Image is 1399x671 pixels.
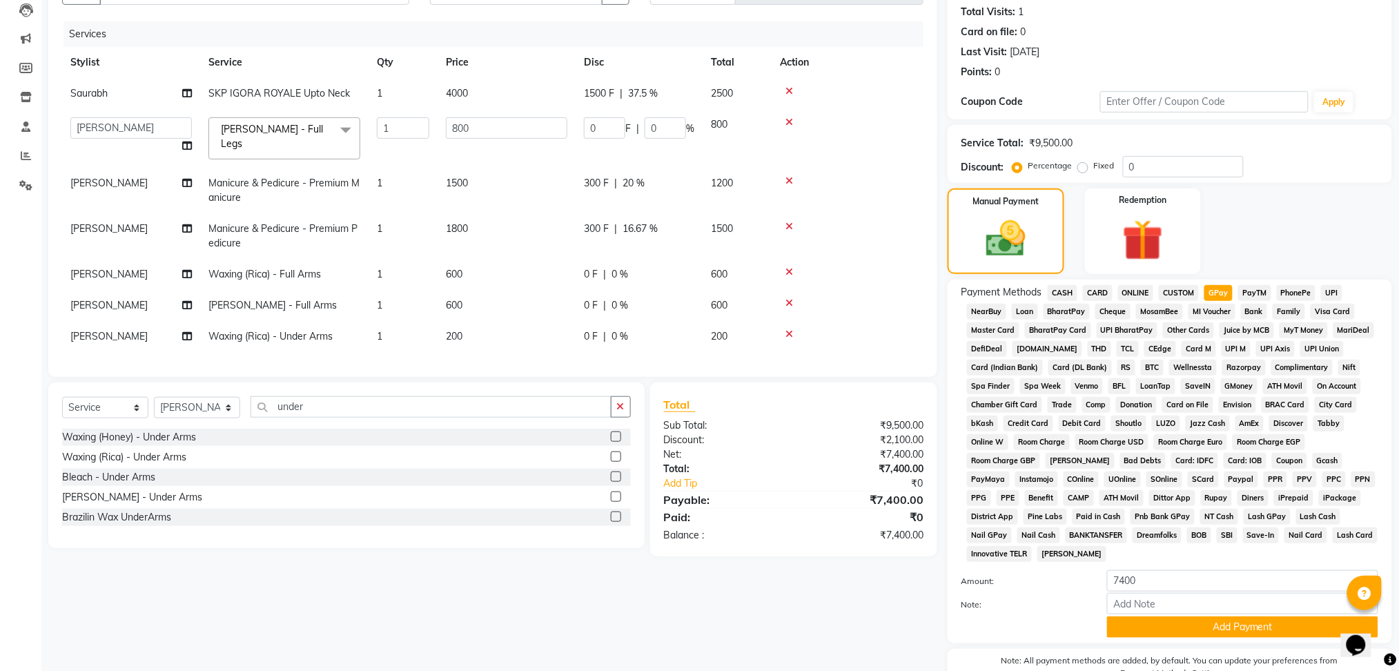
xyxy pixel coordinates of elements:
[961,285,1042,300] span: Payment Methods
[1104,471,1141,487] span: UOnline
[1201,490,1233,506] span: Rupay
[794,418,934,433] div: ₹9,500.00
[794,492,934,508] div: ₹7,400.00
[654,447,794,462] div: Net:
[1321,285,1342,301] span: UPI
[967,341,1007,357] span: DefiDeal
[612,329,628,344] span: 0 %
[711,330,727,342] span: 200
[63,21,934,47] div: Services
[438,47,576,78] th: Price
[623,222,658,236] span: 16.67 %
[1272,453,1307,469] span: Coupon
[377,177,382,189] span: 1
[1107,570,1378,592] input: Amount
[1025,322,1091,338] span: BharatPay Card
[1217,527,1237,543] span: SBI
[70,87,108,99] span: Saurabh
[446,177,468,189] span: 1500
[200,47,369,78] th: Service
[1315,397,1357,413] span: City Card
[1117,341,1139,357] span: TCL
[1313,453,1343,469] span: Gcash
[1017,527,1060,543] span: Nail Cash
[1133,527,1182,543] span: Dreamfolks
[961,136,1024,150] div: Service Total:
[1181,378,1215,394] span: SaveIN
[1263,378,1307,394] span: ATH Movil
[62,490,202,505] div: [PERSON_NAME] - Under Arms
[711,87,733,99] span: 2500
[1146,471,1182,487] span: SOnline
[1116,397,1157,413] span: Donation
[1004,416,1053,431] span: Credit Card
[711,268,727,280] span: 600
[70,299,148,311] span: [PERSON_NAME]
[603,298,606,313] span: |
[997,490,1019,506] span: PPE
[1144,341,1176,357] span: CEdge
[1224,471,1259,487] span: Paypal
[1024,509,1067,525] span: Pine Labs
[794,433,934,447] div: ₹2,100.00
[1204,285,1233,301] span: GPay
[967,471,1010,487] span: PayMaya
[711,299,727,311] span: 600
[208,222,358,249] span: Manicure & Pedicure - Premium Pedicure
[1141,360,1164,376] span: BTC
[1273,304,1305,320] span: Family
[961,95,1100,109] div: Coupon Code
[794,528,934,543] div: ₹7,400.00
[1012,304,1038,320] span: Loan
[1108,378,1131,394] span: BFL
[1188,304,1235,320] span: MI Voucher
[972,195,1039,208] label: Manual Payment
[1071,378,1104,394] span: Venmo
[377,268,382,280] span: 1
[951,599,1097,611] label: Note:
[208,177,360,204] span: Manicure & Pedicure - Premium Manicure
[1162,397,1213,413] span: Card on File
[1274,490,1313,506] span: iPrepaid
[772,47,923,78] th: Action
[654,462,794,476] div: Total:
[1351,471,1376,487] span: PPN
[1233,434,1305,450] span: Room Charge EGP
[1094,159,1115,172] label: Fixed
[1186,416,1230,431] span: Jazz Cash
[1188,471,1219,487] span: SCard
[628,86,658,101] span: 37.5 %
[1222,341,1251,357] span: UPI M
[1064,490,1094,506] span: CAMP
[70,268,148,280] span: [PERSON_NAME]
[1241,304,1268,320] span: Bank
[1284,527,1327,543] span: Nail Card
[1341,616,1385,657] iframe: chat widget
[446,222,468,235] span: 1800
[1117,360,1136,376] span: RS
[1313,378,1361,394] span: On Account
[1152,416,1180,431] span: LUZO
[1136,304,1183,320] span: MosamBee
[1262,397,1310,413] span: BRAC Card
[711,222,733,235] span: 1500
[686,121,694,136] span: %
[625,121,631,136] span: F
[1182,341,1216,357] span: Card M
[208,87,350,99] span: SKP IGORA ROYALE Upto Neck
[1159,285,1199,301] span: CUSTOM
[1014,434,1070,450] span: Room Charge
[1319,490,1361,506] span: iPackage
[1237,490,1269,506] span: Diners
[961,65,992,79] div: Points:
[1095,304,1131,320] span: Cheque
[951,575,1097,587] label: Amount:
[654,509,794,525] div: Paid:
[664,398,696,412] span: Total
[794,509,934,525] div: ₹0
[1221,378,1258,394] span: GMoney
[377,222,382,235] span: 1
[1169,360,1217,376] span: Wellnessta
[584,86,614,101] span: 1500 F
[1048,397,1077,413] span: Trade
